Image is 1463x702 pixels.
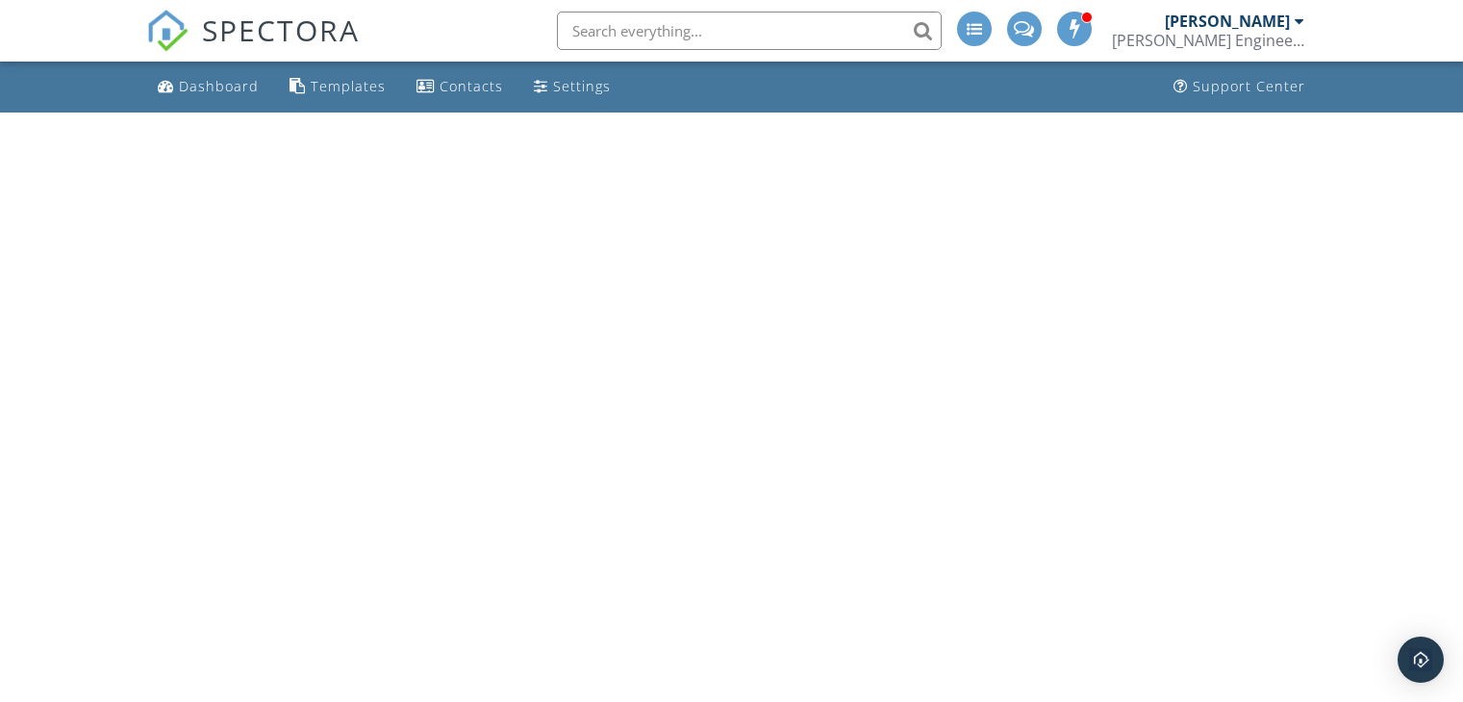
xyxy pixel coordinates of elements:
[409,69,511,105] a: Contacts
[440,77,503,95] div: Contacts
[146,10,189,52] img: The Best Home Inspection Software - Spectora
[553,77,611,95] div: Settings
[179,77,259,95] div: Dashboard
[1193,77,1305,95] div: Support Center
[1398,637,1444,683] div: Open Intercom Messenger
[282,69,393,105] a: Templates
[557,12,942,50] input: Search everything...
[1112,31,1304,50] div: Schroeder Engineering, LLC
[150,69,266,105] a: Dashboard
[311,77,386,95] div: Templates
[146,26,360,66] a: SPECTORA
[1166,69,1313,105] a: Support Center
[526,69,618,105] a: Settings
[1165,12,1290,31] div: [PERSON_NAME]
[202,10,360,50] span: SPECTORA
